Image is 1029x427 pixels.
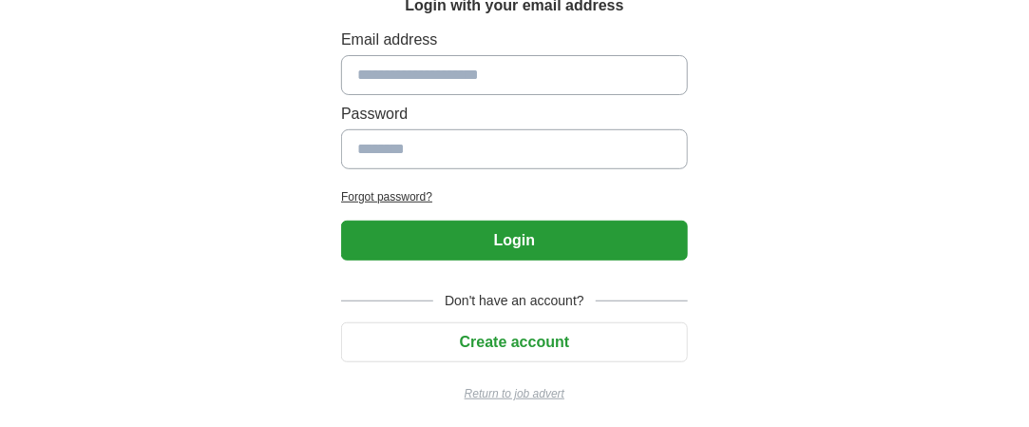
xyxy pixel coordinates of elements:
label: Password [341,103,688,126]
a: Forgot password? [341,188,688,205]
span: Don't have an account? [433,291,596,311]
button: Create account [341,322,688,362]
label: Email address [341,29,688,51]
a: Return to job advert [341,385,688,402]
button: Login [341,221,688,261]
a: Create account [341,334,688,350]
